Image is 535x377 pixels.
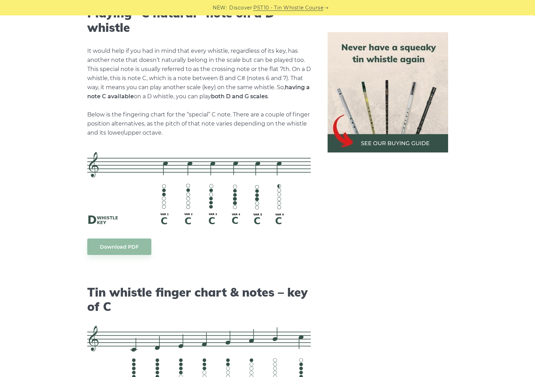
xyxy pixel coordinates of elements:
[211,93,268,100] strong: both D and G scales
[87,152,311,225] img: C natural fingering on D whistle
[87,47,311,137] p: It would help if you had in mind that every whistle, regardless of its key, has another note that...
[229,4,252,12] span: Discover
[253,4,323,12] a: PST10 - Tin Whistle Course
[213,4,227,12] span: NEW:
[87,239,151,255] a: Download PDF
[87,6,311,35] h2: Playing “C natural” note on a D whistle
[87,285,311,314] h2: Tin whistle finger chart & notes – key of C
[328,32,448,152] img: tin whistle buying guide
